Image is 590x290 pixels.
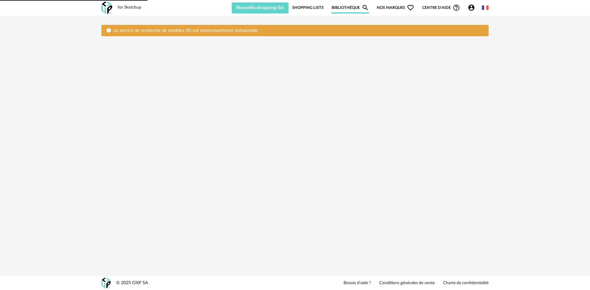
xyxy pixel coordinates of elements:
[453,4,460,11] span: Help Circle Outline icon
[362,4,369,11] span: Magnify icon
[407,4,414,11] span: Heart Outline icon
[101,2,112,14] img: OXP
[344,280,371,286] a: Besoin d'aide ?
[332,2,369,14] a: BibliothèqueMagnify icon
[443,280,489,286] a: Charte de confidentialité
[482,4,489,11] img: fr
[468,4,478,11] span: Account Circle icon
[101,278,111,288] img: OXP
[236,5,284,10] span: Nouvelle shopping list
[118,5,141,10] div: for Sketchup
[292,2,324,14] a: Shopping Lists
[379,280,435,286] a: Conditions générales de vente
[377,2,414,14] span: Nos marques
[232,2,289,14] button: Nouvelle shopping list
[114,28,258,33] span: Le service de recherche de modèles 3D est momentanément indisponible
[116,280,148,286] div: © 2025 OXP SA
[422,4,460,11] span: Centre d'aideHelp Circle Outline icon
[468,4,475,11] span: Account Circle icon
